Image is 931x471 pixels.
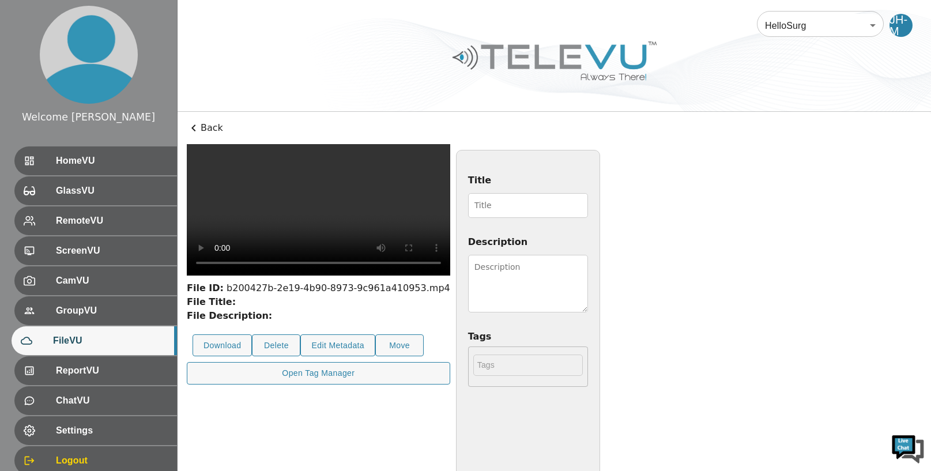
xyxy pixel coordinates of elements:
input: Title [468,193,588,218]
strong: File Description: [187,310,272,321]
strong: File ID: [187,282,224,293]
button: Delete [252,334,300,357]
div: Minimize live chat window [189,6,217,33]
strong: File Title: [187,296,236,307]
input: Tags [473,355,583,376]
div: RemoteVU [14,206,177,235]
img: profile.png [40,6,138,104]
span: RemoteVU [56,214,168,228]
span: CamVU [56,274,168,288]
button: Download [193,334,252,357]
img: Chat Widget [891,431,925,465]
span: ReportVU [56,364,168,378]
div: JH-M [889,14,913,37]
span: Settings [56,424,168,438]
div: ScreenVU [14,236,177,265]
div: Welcome [PERSON_NAME] [22,110,155,125]
div: HomeVU [14,146,177,175]
div: HelloSurg [757,9,884,42]
span: GroupVU [56,304,168,318]
p: Back [187,121,922,135]
button: Move [375,334,424,357]
img: Logo [451,37,658,85]
div: GroupVU [14,296,177,325]
label: Description [468,235,588,249]
div: FileVU [12,326,177,355]
span: We're online! [67,145,159,262]
span: ChatVU [56,394,168,408]
label: Tags [468,330,588,344]
div: Settings [14,416,177,445]
div: Chat with us now [60,61,194,76]
button: Edit Metadata [300,334,375,357]
button: Open Tag Manager [187,362,450,385]
div: CamVU [14,266,177,295]
div: ChatVU [14,386,177,415]
label: Title [468,174,588,187]
textarea: Type your message and hit 'Enter' [6,315,220,355]
span: ScreenVU [56,244,168,258]
span: Logout [56,454,168,468]
span: HomeVU [56,154,168,168]
div: b200427b-2e19-4b90-8973-9c961a410953.mp4 [187,281,450,295]
span: FileVU [53,334,168,348]
div: GlassVU [14,176,177,205]
div: ReportVU [14,356,177,385]
img: d_736959983_company_1615157101543_736959983 [20,54,48,82]
span: GlassVU [56,184,168,198]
